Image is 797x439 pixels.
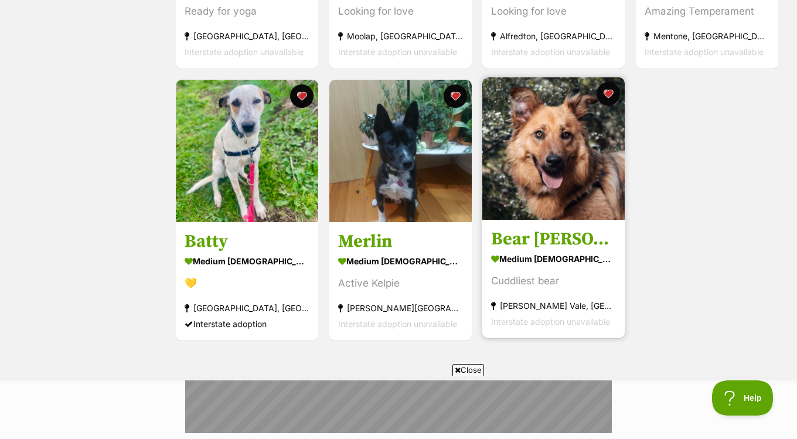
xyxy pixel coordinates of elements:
a: Merlin medium [DEMOGRAPHIC_DATA] Dog Active Kelpie [PERSON_NAME][GEOGRAPHIC_DATA] Interstate adop... [329,222,472,341]
div: [GEOGRAPHIC_DATA], [GEOGRAPHIC_DATA] [185,301,309,317]
div: Cuddliest bear [491,274,616,290]
div: Alfredton, [GEOGRAPHIC_DATA] [491,28,616,44]
div: Amazing Temperament [645,4,769,19]
button: favourite [443,84,466,108]
a: Bear [PERSON_NAME] medium [DEMOGRAPHIC_DATA] Dog Cuddliest bear [PERSON_NAME] Vale, [GEOGRAPHIC_D... [482,220,625,339]
span: Interstate adoption unavailable [338,47,457,57]
span: Interstate adoption unavailable [491,47,610,57]
img: Bear Van Winkle [482,77,625,220]
img: Batty [176,80,318,222]
span: Close [452,364,484,376]
div: [PERSON_NAME][GEOGRAPHIC_DATA] [338,301,463,317]
div: Interstate adoption [185,317,309,332]
span: Interstate adoption unavailable [338,319,457,329]
div: [PERSON_NAME] Vale, [GEOGRAPHIC_DATA] [491,298,616,314]
div: Looking for love [338,4,463,19]
div: Mentone, [GEOGRAPHIC_DATA] [645,28,769,44]
h3: Merlin [338,231,463,253]
iframe: Help Scout Beacon - Open [712,380,774,416]
span: Interstate adoption unavailable [645,47,764,57]
div: medium [DEMOGRAPHIC_DATA] Dog [185,253,309,270]
span: Interstate adoption unavailable [185,47,304,57]
button: favourite [597,82,620,106]
h3: Bear [PERSON_NAME] [491,229,616,251]
div: 💛 [185,276,309,292]
div: [GEOGRAPHIC_DATA], [GEOGRAPHIC_DATA] [185,28,309,44]
button: favourite [290,84,314,108]
span: Interstate adoption unavailable [491,317,610,327]
div: Active Kelpie [338,276,463,292]
h3: Batty [185,231,309,253]
iframe: Advertisement [185,380,612,433]
div: Moolap, [GEOGRAPHIC_DATA] [338,28,463,44]
img: Merlin [329,80,472,222]
div: medium [DEMOGRAPHIC_DATA] Dog [491,251,616,268]
div: Looking for love [491,4,616,19]
div: medium [DEMOGRAPHIC_DATA] Dog [338,253,463,270]
div: Ready for yoga [185,4,309,19]
a: Batty medium [DEMOGRAPHIC_DATA] Dog 💛 [GEOGRAPHIC_DATA], [GEOGRAPHIC_DATA] Interstate adoption fa... [176,222,318,341]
